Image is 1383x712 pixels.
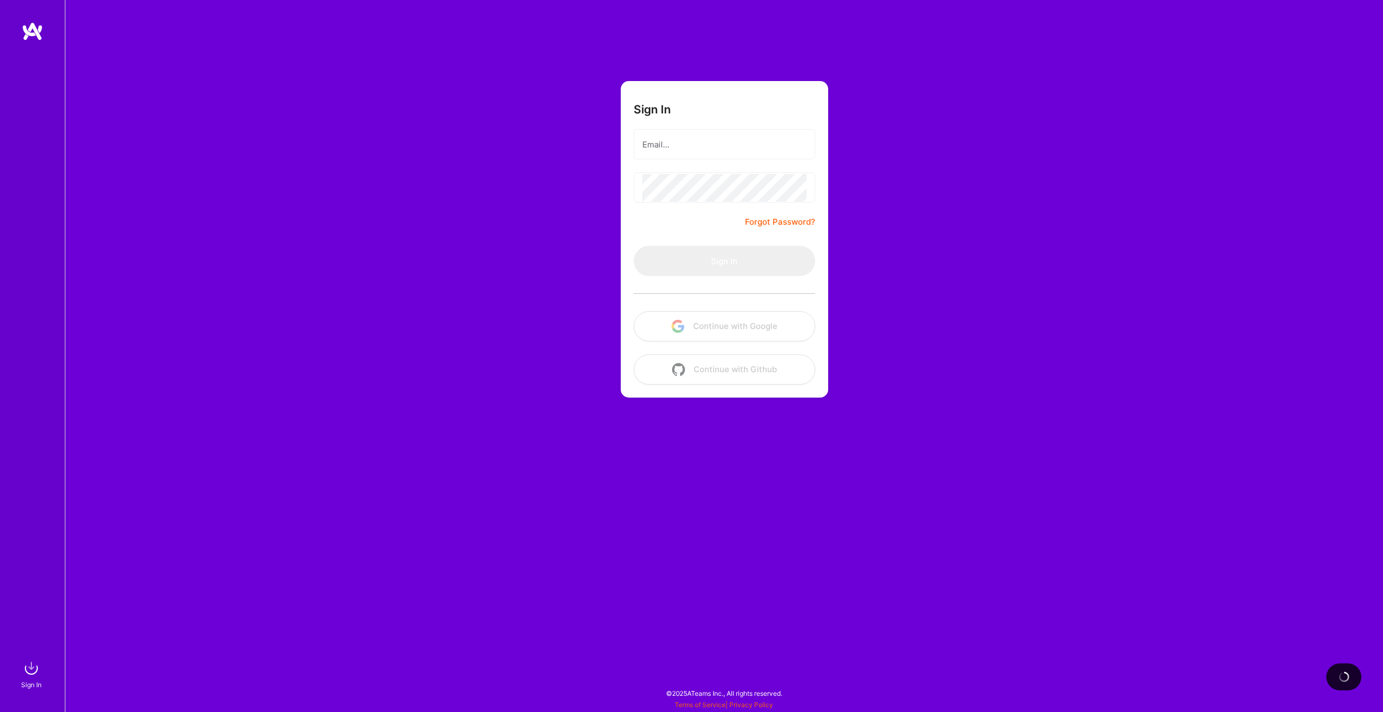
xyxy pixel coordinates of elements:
[729,701,773,709] a: Privacy Policy
[745,216,815,229] a: Forgot Password?
[21,657,42,679] img: sign in
[672,320,684,333] img: icon
[672,363,685,376] img: icon
[634,103,671,116] h3: Sign In
[21,679,42,690] div: Sign In
[675,701,773,709] span: |
[675,701,726,709] a: Terms of Service
[1339,671,1350,682] img: loading
[23,657,42,690] a: sign inSign In
[634,311,815,341] button: Continue with Google
[634,354,815,385] button: Continue with Github
[634,246,815,276] button: Sign In
[65,680,1383,707] div: © 2025 ATeams Inc., All rights reserved.
[22,22,43,41] img: logo
[642,131,807,158] input: Email...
